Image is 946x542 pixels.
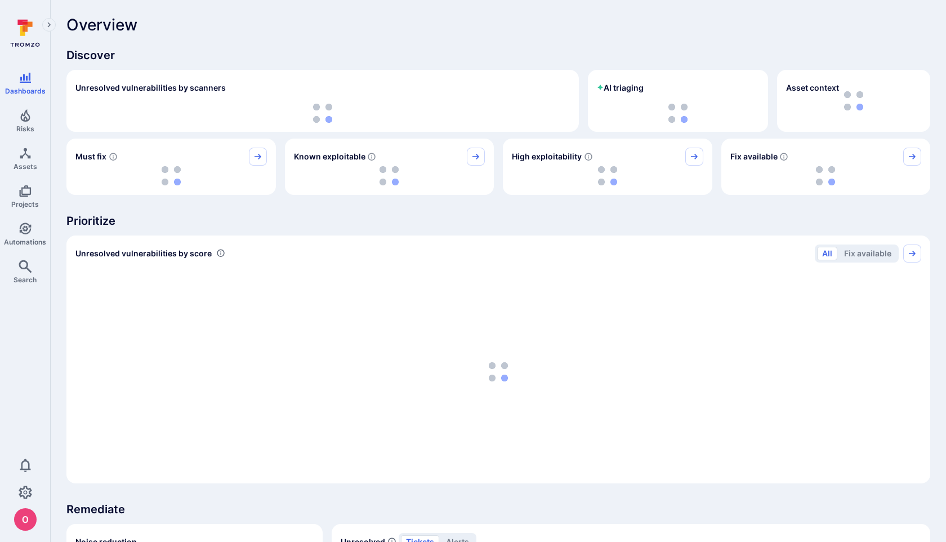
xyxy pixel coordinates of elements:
[75,82,226,94] h2: Unresolved vulnerabilities by scanners
[598,166,617,185] img: Loading...
[75,104,570,123] div: loading spinner
[313,104,332,123] img: Loading...
[730,151,778,162] span: Fix available
[75,151,106,162] span: Must fix
[66,213,930,229] span: Prioritize
[597,82,644,94] h2: AI triaging
[730,166,922,186] div: loading spinner
[294,166,485,186] div: loading spinner
[668,104,688,123] img: Loading...
[367,152,376,161] svg: Confirmed exploitable by KEV
[512,166,703,186] div: loading spinner
[75,269,921,474] div: loading spinner
[786,82,839,94] span: Asset context
[75,248,212,259] span: Unresolved vulnerabilities by score
[66,47,930,63] span: Discover
[14,508,37,531] div: oleg malkov
[503,139,712,195] div: High exploitability
[489,362,508,381] img: Loading...
[817,247,837,260] button: All
[597,104,759,123] div: loading spinner
[584,152,593,161] svg: EPSS score ≥ 0.7
[109,152,118,161] svg: Risk score >=40 , missed SLA
[66,501,930,517] span: Remediate
[11,200,39,208] span: Projects
[839,247,896,260] button: Fix available
[294,151,365,162] span: Known exploitable
[816,166,835,185] img: Loading...
[66,16,137,34] span: Overview
[162,166,181,185] img: Loading...
[16,125,34,133] span: Risks
[14,276,37,284] span: Search
[721,139,931,195] div: Fix available
[285,139,494,195] div: Known exploitable
[4,238,46,246] span: Automations
[75,166,267,186] div: loading spinner
[380,166,399,185] img: Loading...
[45,20,53,30] i: Expand navigation menu
[14,162,37,171] span: Assets
[42,18,56,32] button: Expand navigation menu
[779,152,788,161] svg: Vulnerabilities with fix available
[216,247,225,259] div: Number of vulnerabilities in status 'Open' 'Triaged' and 'In process' grouped by score
[66,139,276,195] div: Must fix
[512,151,582,162] span: High exploitability
[5,87,46,95] span: Dashboards
[14,508,37,531] img: ACg8ocJcCe-YbLxGm5tc0PuNRxmgP8aEm0RBXn6duO8aeMVK9zjHhw=s96-c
